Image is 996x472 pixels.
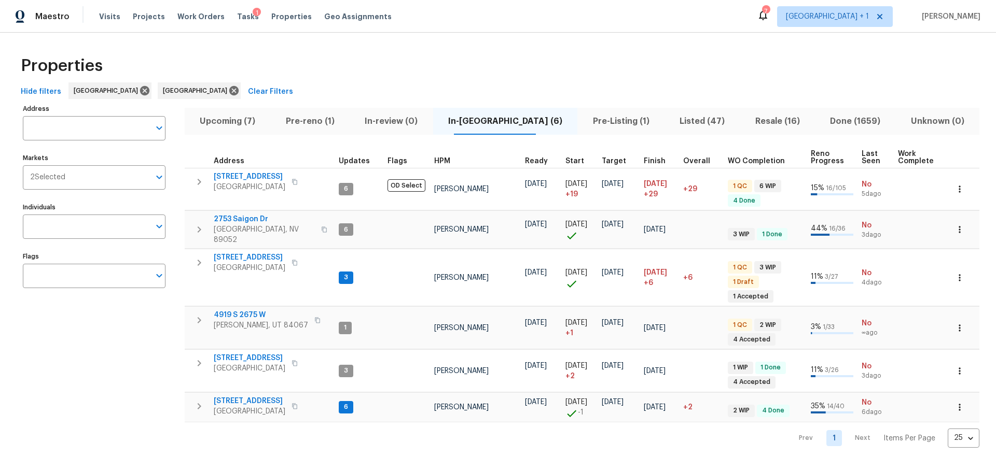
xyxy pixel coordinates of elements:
span: 1 Done [756,363,785,372]
span: 4 Accepted [729,335,774,344]
span: 2 WIP [755,321,780,330]
span: 35 % [811,403,825,410]
span: [DATE] [565,269,587,276]
span: [PERSON_NAME], UT 84067 [214,320,308,331]
span: [DATE] [565,180,587,188]
span: 6 [340,403,352,411]
span: [GEOGRAPHIC_DATA] [214,182,285,192]
span: [DATE] [644,404,666,411]
span: Resale (16) [746,114,809,128]
span: 6d ago [862,408,890,417]
span: 2753 Saigon Dr [214,214,315,224]
span: [DATE] [565,221,587,228]
span: [DATE] [525,362,547,369]
span: 1 QC [729,321,751,330]
span: [DATE] [525,319,547,326]
span: [DATE] [644,324,666,332]
span: 6 [340,225,352,234]
span: 15 % [811,184,824,192]
span: No [862,397,890,408]
span: +6 [683,274,693,281]
span: 4 Done [729,196,759,205]
span: [DATE] [602,269,624,276]
span: [PERSON_NAME] [434,324,489,332]
span: + 1 [565,328,573,338]
span: 11 % [811,366,823,374]
span: Flags [388,158,407,165]
span: [DATE] [644,269,667,276]
span: 3 % [811,323,821,331]
td: Scheduled to finish 29 day(s) late [640,168,679,210]
span: 1 WIP [729,363,752,372]
div: Actual renovation start date [565,158,593,165]
span: 1 QC [729,182,751,191]
span: No [862,361,890,371]
span: Upcoming (7) [191,114,265,128]
span: Projects [133,11,165,22]
span: 3 [340,273,352,282]
button: Clear Filters [244,82,297,102]
span: Work Complete [898,150,934,165]
span: 6 WIP [755,182,780,191]
span: [DATE] [525,180,547,188]
span: [DATE] [602,362,624,369]
span: 1 [340,323,351,332]
span: [DATE] [602,319,624,326]
span: 16 / 36 [829,225,846,232]
span: 3d ago [862,231,890,239]
span: 16 / 105 [826,185,846,191]
td: 29 day(s) past target finish date [679,168,724,210]
td: Project started on time [561,211,598,249]
span: 3d ago [862,371,890,380]
span: [DATE] [565,362,587,369]
span: Clear Filters [248,85,293,98]
span: [DATE] [525,221,547,228]
label: Markets [23,155,165,161]
button: Open [152,219,167,234]
td: Project started on time [561,249,598,306]
span: 4 Accepted [729,378,774,387]
span: WO Completion [728,158,785,165]
span: [DATE] [644,367,666,375]
span: 3 WIP [729,230,754,239]
span: Geo Assignments [324,11,392,22]
span: 2 WIP [729,406,754,415]
span: 44 % [811,225,827,232]
span: Overall [683,158,710,165]
span: [DATE] [565,398,587,406]
td: Project started 19 days late [561,168,598,210]
span: [DATE] [565,319,587,326]
span: In-[GEOGRAPHIC_DATA] (6) [439,114,572,128]
span: No [862,318,890,328]
span: [PERSON_NAME] [434,185,489,193]
span: 4d ago [862,278,890,287]
span: OD Select [388,179,425,192]
p: Items Per Page [883,433,935,444]
span: [PERSON_NAME] [434,226,489,233]
span: [GEOGRAPHIC_DATA] [214,263,285,273]
span: Hide filters [21,85,61,98]
span: 6 [340,184,352,193]
span: 1 Draft [729,278,758,287]
span: Ready [525,158,548,165]
span: 4919 S 2675 W [214,310,308,320]
label: Flags [23,253,165,260]
span: [STREET_ADDRESS] [214,171,285,182]
div: [GEOGRAPHIC_DATA] [68,82,151,99]
div: 25 [948,424,979,451]
label: Individuals [23,204,165,210]
span: +29 [683,185,697,193]
span: [DATE] [525,398,547,406]
span: 4 Done [758,406,789,415]
span: [GEOGRAPHIC_DATA] [74,85,142,96]
span: Address [214,158,244,165]
div: 7 [762,6,769,17]
span: [STREET_ADDRESS] [214,396,285,406]
span: 2 Selected [30,173,65,182]
span: [DATE] [644,180,667,188]
span: 3 [340,366,352,375]
span: No [862,268,890,278]
span: [STREET_ADDRESS] [214,252,285,263]
span: [GEOGRAPHIC_DATA] [214,363,285,374]
span: [DATE] [644,226,666,233]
